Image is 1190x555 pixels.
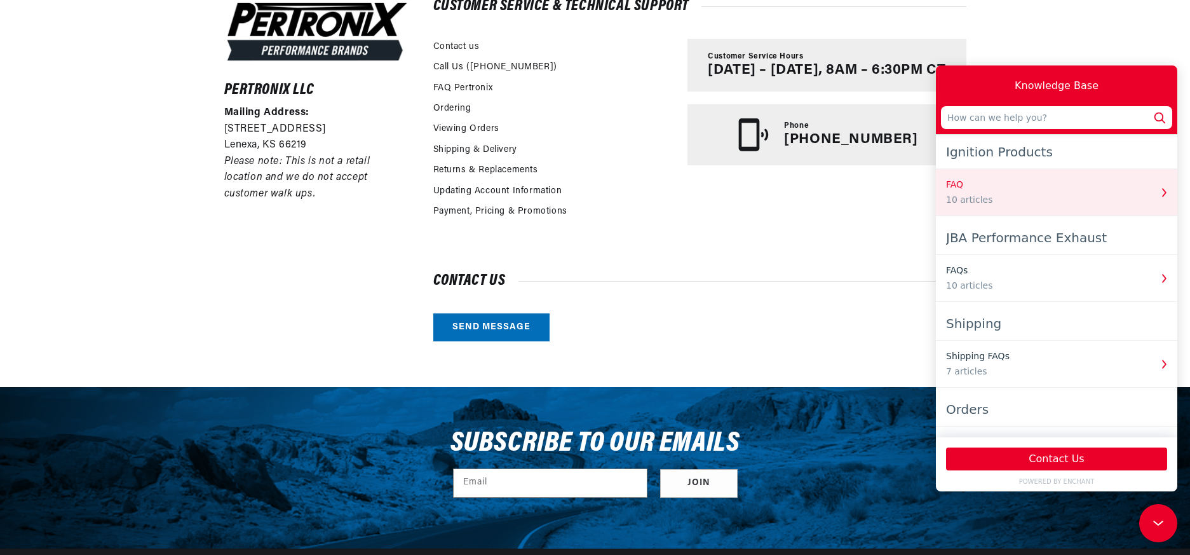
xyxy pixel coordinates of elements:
div: Orders [10,332,231,355]
a: Viewing Orders [433,122,499,136]
button: Contact Us [10,382,231,405]
div: Knowledge Base [79,13,163,28]
div: FAQs [10,198,215,212]
input: Email [454,469,647,497]
a: Shipping & Delivery [433,143,517,157]
div: 10 articles [10,214,215,227]
div: JBA Performance Exhaust [10,161,231,184]
p: [DATE] – [DATE], 8AM – 6:30PM CT [708,62,945,79]
h2: Contact us [433,275,966,287]
h6: Pertronix LLC [224,84,410,97]
div: Shipping [10,247,231,270]
input: How can we help you? [5,41,236,64]
span: Phone [784,121,809,132]
a: Send message [433,313,550,342]
a: POWERED BY ENCHANT [5,411,236,421]
span: Customer Service Hours [708,51,803,62]
a: Updating Account Information [433,184,562,198]
strong: Mailing Address: [224,107,310,118]
div: Shipping FAQs [10,284,215,298]
div: 7 articles [10,299,215,313]
a: Returns & Replacements [433,163,538,177]
p: [STREET_ADDRESS] [224,121,410,138]
a: Phone [PHONE_NUMBER] [687,104,966,165]
h3: Subscribe to our emails [450,432,740,456]
div: FAQ [10,113,215,126]
a: Contact us [433,40,480,54]
a: Ordering [433,102,471,116]
a: Call Us ([PHONE_NUMBER]) [433,60,557,74]
p: [PHONE_NUMBER] [784,132,917,148]
div: 10 articles [10,128,215,141]
div: Orders FAQ [10,370,215,383]
button: Subscribe [660,469,738,498]
a: FAQ Pertronix [433,81,493,95]
div: Ignition Products [10,75,231,98]
a: Payment, Pricing & Promotions [433,205,567,219]
em: Please note: This is not a retail location and we do not accept customer walk ups. [224,156,370,199]
p: Lenexa, KS 66219 [224,137,410,154]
